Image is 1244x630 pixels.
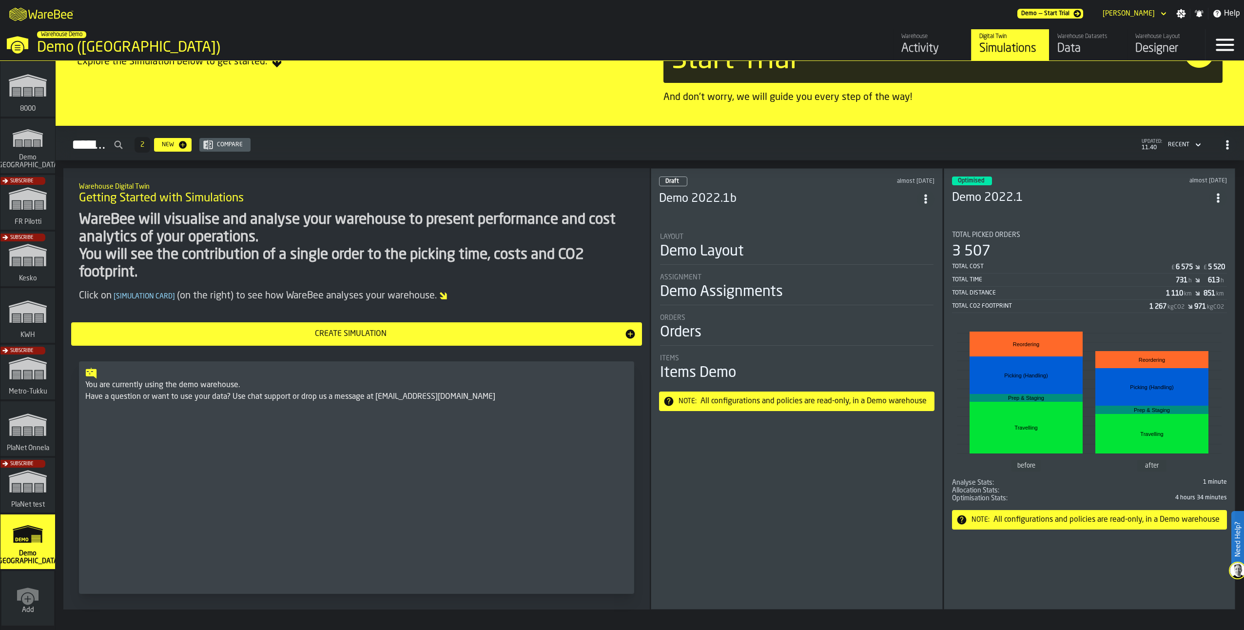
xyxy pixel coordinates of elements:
[952,231,1227,239] div: Title
[140,141,144,148] span: 2
[0,118,55,175] a: link-to-/wh/i/4997fd2e-b49d-4f54-bded-4d656ae6fc97/simulations
[0,62,55,118] a: link-to-/wh/i/b2e041e4-2753-4086-a82a-958e8abdd2c7/simulations
[958,178,984,184] span: Optimised
[1,571,54,628] a: link-to-/wh/new
[1091,479,1227,486] div: 1 minute
[1171,264,1175,271] span: £
[679,395,931,407] div: All configurations and policies are read-only, in a Demo warehouse
[5,444,51,452] span: PlaNet Onnela
[660,354,933,362] div: Title
[1167,304,1185,311] span: kgCO2
[952,276,1176,283] div: Total Time
[154,138,192,152] button: button-New
[10,348,33,354] span: Subscribe
[10,178,33,184] span: Subscribe
[952,479,1227,487] div: stat-Analyse Stats:
[952,494,1227,502] div: stat-Optimisation Stats:
[375,393,495,401] span: [EMAIL_ADDRESS][DOMAIN_NAME]
[660,233,683,241] span: Layout
[660,354,679,362] span: Items
[1216,291,1224,297] span: km
[1208,263,1225,271] div: Stat Value
[77,328,624,340] div: Create Simulation
[952,479,1088,487] div: Title
[199,138,251,152] button: button-Compare
[0,232,55,288] a: link-to-/wh/i/c0ec3eff-a5cb-4687-94b6-3c320b4a8d9a/simulations
[660,243,744,260] div: Demo Layout
[901,33,963,40] div: Warehouse
[1188,277,1192,284] span: h
[131,137,154,153] div: ButtonLoadMore-Load More-Prev-First-Last
[114,293,116,300] span: [
[0,345,55,401] a: link-to-/wh/i/dd065d0c-364e-4df0-84c5-216659efc397/simulations
[952,494,1088,502] div: Title
[660,274,933,281] div: Title
[952,494,1227,502] span: 68 780
[952,290,1166,296] div: Total Distance
[972,514,1224,526] div: All configurations and policies are read-only, in a Demo warehouse
[85,379,628,391] div: You are currently using the demo warehouse.
[660,314,933,322] div: Title
[1204,290,1215,297] div: Stat Value
[1099,8,1168,20] div: DropdownMenuValue-Mikael Svennas
[1039,10,1042,17] span: —
[1208,276,1220,284] div: Stat Value
[952,243,991,260] div: 3 507
[952,231,1020,239] span: Total Picked Orders
[158,141,178,148] div: New
[0,288,55,345] a: link-to-/wh/i/4fb45246-3b77-4bb5-b880-c337c3c5facb/simulations
[1057,41,1119,57] div: Data
[659,191,917,207] div: Demo 2022.1b
[1135,33,1197,40] div: Warehouse Layout
[0,514,55,571] a: link-to-/wh/i/16932755-72b9-4ea4-9c69-3f1f3a500823/simulations
[1127,29,1205,60] a: link-to-/wh/i/16932755-72b9-4ea4-9c69-3f1f3a500823/designer
[901,41,963,57] div: Activity
[233,393,495,401] a: Use chat support or drop us a message at[EMAIL_ADDRESS][DOMAIN_NAME]
[659,223,934,384] section: card-SimulationDashboardCard-draft
[56,126,1244,160] h2: button-Simulations
[660,233,933,241] div: Title
[1207,304,1224,311] span: kgCO2
[952,487,999,494] span: Allocation Stats:
[660,274,701,281] span: Assignment
[22,606,34,614] span: Add
[37,39,300,57] div: Demo ([GEOGRAPHIC_DATA])
[665,178,679,184] span: Draft
[660,354,933,382] div: stat-Items
[71,176,642,211] div: title-Getting Started with Simulations
[1172,9,1190,19] label: button-toggle-Settings
[944,168,1236,610] div: ItemListCard-DashboardItemContainer
[19,331,37,339] span: KWH
[953,323,1226,477] div: stat-
[1184,291,1192,297] span: km
[0,458,55,514] a: link-to-/wh/i/45b201ab-bb92-4b99-91d0-b54350e90aae/simulations
[972,516,990,523] span: NOTE:
[952,303,1150,310] div: Total CO2 Footprint
[952,190,1210,206] div: Demo 2022.1
[79,181,634,191] h2: Sub Title
[952,479,994,487] span: Analyse Stats:
[1142,139,1162,144] span: updated:
[173,293,175,300] span: ]
[1166,290,1183,297] div: Stat Value
[79,191,244,206] span: Getting Started with Simulations
[952,177,992,185] div: status-3 2
[660,324,701,341] div: Orders
[971,29,1049,60] a: link-to-/wh/i/16932755-72b9-4ea4-9c69-3f1f3a500823/simulations
[1208,8,1244,20] label: button-toggle-Help
[952,487,1227,494] div: stat-Allocation Stats:
[85,393,231,401] span: Have a question or want to use your data?
[1044,10,1069,17] span: Start Trial
[63,168,650,610] div: ItemListCard-
[71,322,642,346] button: button-Create Simulation
[952,223,1227,502] section: card-SimulationDashboardCard-optimised
[1017,9,1091,19] div: Menu Subscription
[651,168,943,610] div: ItemListCard-DashboardItemContainer
[979,41,1041,57] div: Simulations
[1224,8,1240,20] span: Help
